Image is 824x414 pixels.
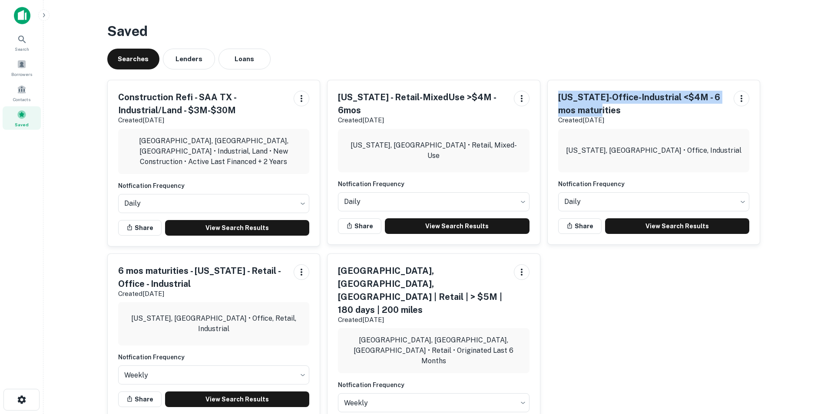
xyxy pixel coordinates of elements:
h3: Saved [107,21,761,42]
button: Share [118,220,162,236]
span: Contacts [13,96,30,103]
p: [US_STATE], [GEOGRAPHIC_DATA] • Office, Retail, Industrial [125,313,303,334]
a: Saved [3,106,41,130]
h5: 6 mos maturities - [US_STATE] - Retail -Office - Industrial [118,264,287,290]
div: Without label [118,191,310,216]
p: Created [DATE] [118,289,287,299]
p: Created [DATE] [118,115,287,125]
p: [US_STATE], [GEOGRAPHIC_DATA] • Office, Industrial [566,145,741,156]
a: Search [3,31,41,54]
h6: Notfication Frequency [118,181,310,191]
button: Share [558,218,602,234]
h5: [US_STATE] - Retail-MixedUse >$4M - 6mos [338,91,507,117]
button: Lenders [163,49,215,69]
button: Searches [107,49,159,69]
a: View Search Results [165,391,310,407]
h6: Notfication Frequency [338,179,529,189]
span: Saved [15,121,29,128]
h5: [GEOGRAPHIC_DATA], [GEOGRAPHIC_DATA], [GEOGRAPHIC_DATA] | Retail | > $5M | 180 days | 200 miles [338,264,507,316]
div: Without label [118,363,310,387]
a: Contacts [3,81,41,105]
img: capitalize-icon.png [14,7,30,24]
a: Borrowers [3,56,41,79]
span: Search [15,46,29,53]
span: Borrowers [11,71,32,78]
p: [GEOGRAPHIC_DATA], [GEOGRAPHIC_DATA], [GEOGRAPHIC_DATA] • Retail • Originated Last 6 Months [345,335,523,366]
h6: Notfication Frequency [118,352,310,362]
h5: [US_STATE]-Office-Industrial <$4M - 6 mos maturities [558,91,727,117]
p: Created [DATE] [338,315,507,325]
button: Share [338,218,381,234]
button: Loans [218,49,271,69]
iframe: Chat Widget [781,345,824,386]
p: [GEOGRAPHIC_DATA], [GEOGRAPHIC_DATA], [GEOGRAPHIC_DATA] • Industrial, Land • New Construction • A... [125,136,303,167]
div: Without label [338,190,529,214]
div: Without label [558,190,750,214]
a: View Search Results [385,218,529,234]
p: Created [DATE] [558,115,727,125]
p: [US_STATE], [GEOGRAPHIC_DATA] • Retail, Mixed-Use [345,140,523,161]
p: Created [DATE] [338,115,507,125]
a: View Search Results [165,220,310,236]
h5: Construction Refi - SAA TX - Industrial/Land - $3M-$30M [118,91,287,117]
h6: Notfication Frequency [558,179,750,189]
button: Share [118,391,162,407]
a: View Search Results [605,218,750,234]
h6: Notfication Frequency [338,380,529,390]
